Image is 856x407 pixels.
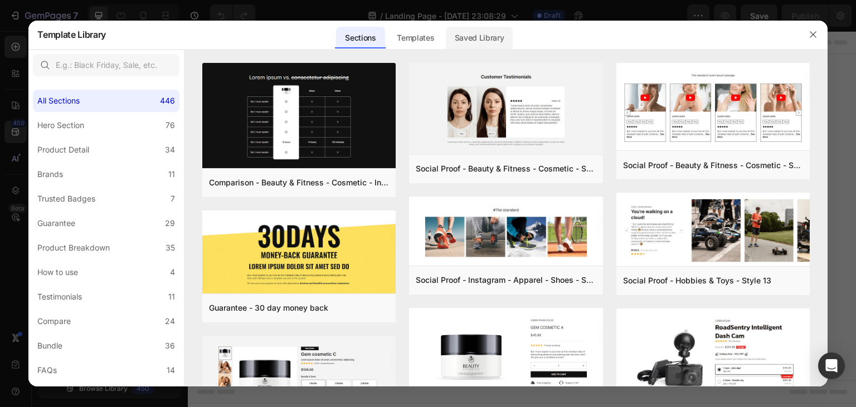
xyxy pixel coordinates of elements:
[165,315,175,328] div: 24
[170,266,175,279] div: 4
[37,143,89,156] div: Product Detail
[254,213,330,236] button: Add sections
[37,339,62,352] div: Bundle
[37,168,63,181] div: Brands
[260,276,410,285] div: Start with Generating from URL or image
[416,273,596,287] div: Social Proof - Instagram - Apparel - Shoes - Style 30
[171,192,175,205] div: 7
[202,210,396,296] img: g30.png
[166,119,175,132] div: 76
[409,63,602,156] img: sp16.png
[37,20,106,49] h2: Template Library
[160,94,175,107] div: 446
[336,27,385,49] div: Sections
[33,54,179,76] input: E.g.: Black Friday, Sale, etc.
[623,159,803,172] div: Social Proof - Beauty & Fitness - Cosmetic - Style 8
[616,63,810,153] img: sp8.png
[416,162,596,175] div: Social Proof - Beauty & Fitness - Cosmetic - Style 16
[165,217,175,230] div: 29
[37,315,71,328] div: Compare
[37,94,80,107] div: All Sections
[209,301,328,315] div: Guarantee - 30 day money back
[209,176,389,189] div: Comparison - Beauty & Fitness - Cosmetic - Ingredients - Style 19
[267,191,402,204] div: Start with Sections from sidebar
[616,193,810,268] img: sp13.png
[37,192,95,205] div: Trusted Badges
[165,143,175,156] div: 34
[168,168,175,181] div: 11
[37,364,57,377] div: FAQs
[166,241,175,254] div: 35
[37,266,78,279] div: How to use
[337,213,415,236] button: Add elements
[167,364,175,377] div: 14
[37,119,84,132] div: Hero Section
[37,241,110,254] div: Product Breakdown
[202,63,396,170] img: c19.png
[623,274,771,287] div: Social Proof - Hobbies & Toys - Style 13
[165,339,175,352] div: 36
[409,197,602,268] img: sp30.png
[37,217,75,230] div: Guarantee
[446,27,513,49] div: Saved Library
[818,352,845,379] div: Open Intercom Messenger
[37,290,82,303] div: Testimonials
[388,27,443,49] div: Templates
[168,290,175,303] div: 11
